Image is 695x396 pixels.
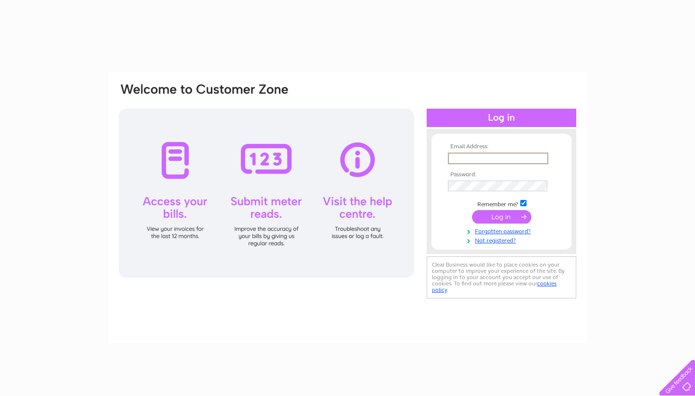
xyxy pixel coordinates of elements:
[432,280,556,293] a: cookies policy
[427,256,576,298] div: Clear Business would like to place cookies on your computer to improve your experience of the sit...
[448,235,557,244] a: Not registered?
[472,210,531,224] input: Submit
[445,143,557,150] th: Email Address:
[448,226,557,235] a: Forgotten password?
[445,171,557,178] th: Password:
[445,198,557,208] td: Remember me?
